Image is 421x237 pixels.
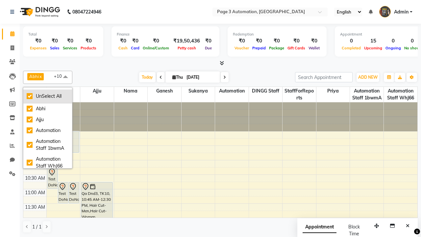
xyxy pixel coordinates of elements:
div: ₹0 [203,37,214,45]
div: ₹0 [141,37,171,45]
div: Stylist [23,87,46,94]
span: Due [203,46,213,50]
div: Test DoNotDelete, TK11, 10:15 AM-11:00 AM, Hair Cut-Men [48,168,58,189]
span: 1 / 1 [32,224,41,230]
div: Qa Dnd3, TK10, 10:45 AM-12:30 PM, Hair Cut-Men,Hair Cut-Women [81,182,112,232]
button: Close [403,221,412,231]
span: ADD NEW [358,75,378,80]
span: Today [139,72,156,82]
div: Redemption [233,32,321,37]
span: Abhi [47,87,80,95]
span: Completed [340,46,362,50]
div: Automation Staff 1bwmA [27,138,69,152]
div: Test DoNotDelete, TK04, 10:45 AM-11:30 AM, Hair Cut-Men [58,182,68,203]
div: ₹0 [267,37,286,45]
span: Services [61,46,79,50]
div: ₹0 [307,37,321,45]
span: Prepaid [251,46,267,50]
div: ₹0 [79,37,98,45]
div: Test DoNotDelete, TK16, 10:45 AM-11:30 AM, Hair Cut-Men [69,182,79,203]
span: Block Time [348,224,360,237]
div: UnSelect All [27,93,69,100]
div: Total [28,32,98,37]
div: ₹0 [251,37,267,45]
img: logo [17,3,62,21]
span: Ajju [80,87,114,95]
div: 10:30 AM [24,175,46,182]
span: Online/Custom [141,46,171,50]
span: Card [129,46,141,50]
span: Expenses [28,46,48,50]
span: Sukanya [182,87,215,95]
span: Priya [316,87,350,95]
div: Finance [117,32,214,37]
span: Wallet [307,46,321,50]
span: Appointment [303,221,336,233]
span: Automation Staff WhJ66 [384,87,417,102]
input: 2025-10-02 [185,72,217,82]
b: 08047224946 [72,3,101,21]
span: Sales [48,46,61,50]
div: ₹0 [129,37,141,45]
span: Automation Staff 1bwmA [350,87,384,102]
span: Petty cash [176,46,198,50]
div: ₹0 [48,37,61,45]
span: Thu [171,75,185,80]
span: Automation [215,87,249,95]
div: ₹0 [286,37,307,45]
img: Admin [379,6,391,17]
span: Nama [114,87,148,95]
span: Abhi [29,74,39,79]
div: 11:00 AM [24,189,46,196]
div: 15 [362,37,384,45]
div: Ajju [27,116,69,123]
div: ₹0 [61,37,79,45]
div: ₹19,50,436 [171,37,203,45]
div: 0 [384,37,403,45]
span: DINGG Staff [249,87,283,95]
span: +10 [54,73,67,79]
button: ADD NEW [357,73,379,82]
input: Search Appointment [295,72,353,82]
span: Package [267,46,286,50]
div: Automation [27,127,69,134]
span: Gift Cards [286,46,307,50]
a: x [39,74,42,79]
span: Admin [394,9,409,15]
div: Abhi [27,105,69,112]
span: Ongoing [384,46,403,50]
div: ₹0 [233,37,251,45]
span: Cash [117,46,129,50]
div: 11:30 AM [24,204,46,211]
div: Automation Staff WhJ66 [27,156,69,170]
div: 0 [340,37,362,45]
span: Upcoming [362,46,384,50]
span: Products [79,46,98,50]
span: StaffForReports [283,87,316,102]
div: ₹0 [117,37,129,45]
span: Ganesh [148,87,181,95]
div: ₹0 [28,37,48,45]
span: Voucher [233,46,251,50]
